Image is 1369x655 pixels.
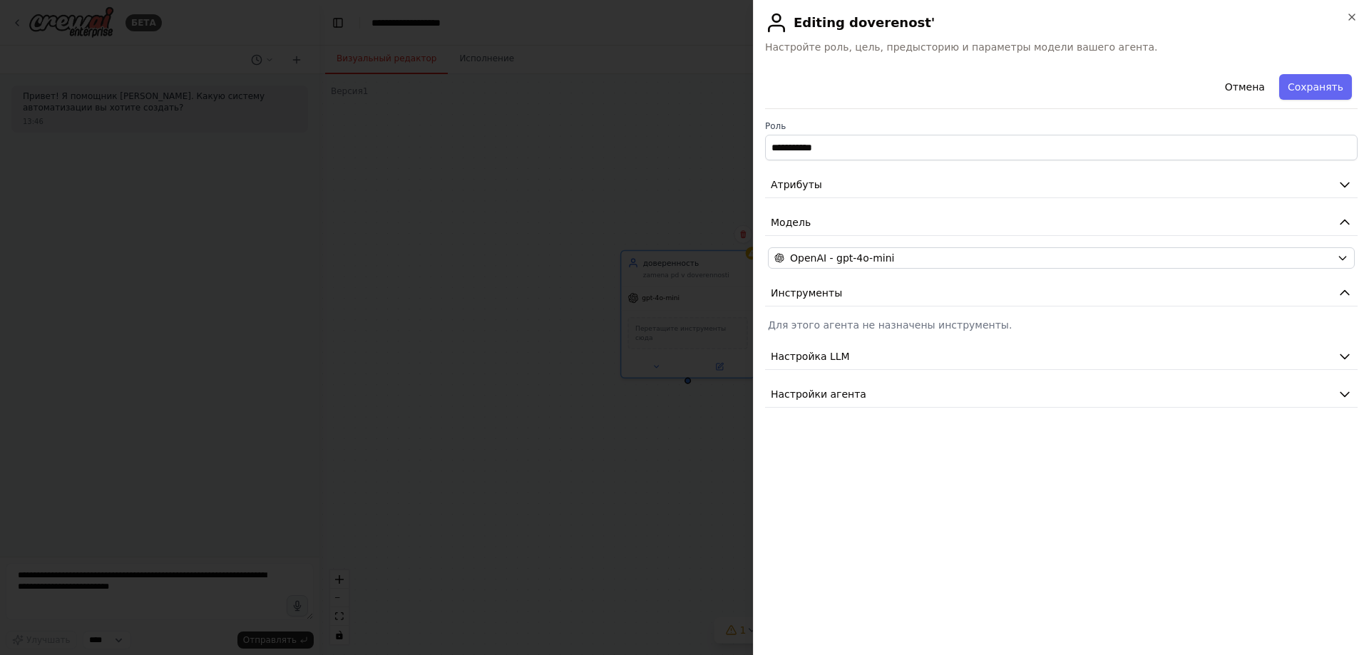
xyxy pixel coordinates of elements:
font: Editing doverenost' [794,15,935,30]
button: Инструменты [765,280,1358,306]
font: Настройка LLM [771,351,850,362]
font: Настройки агента [771,388,866,400]
font: Сохранять [1288,81,1343,93]
font: Атрибуты [771,179,822,190]
button: Настройки агента [765,381,1358,408]
button: Модель [765,210,1358,236]
button: OpenAI - gpt-4o-mini [768,247,1355,269]
font: Настройте роль, цель, предысторию и параметры модели вашего агента. [765,41,1157,53]
button: Настройка LLM [765,344,1358,370]
font: Модель [771,217,811,228]
font: Отмена [1225,81,1265,93]
font: Для этого агента не назначены инструменты. [768,319,1012,331]
button: Атрибуты [765,172,1358,198]
button: Сохранять [1279,74,1352,100]
span: OpenAI - gpt-4o-mini [790,251,894,265]
font: Инструменты [771,287,842,299]
button: Отмена [1216,74,1273,100]
font: Роль [765,121,786,131]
